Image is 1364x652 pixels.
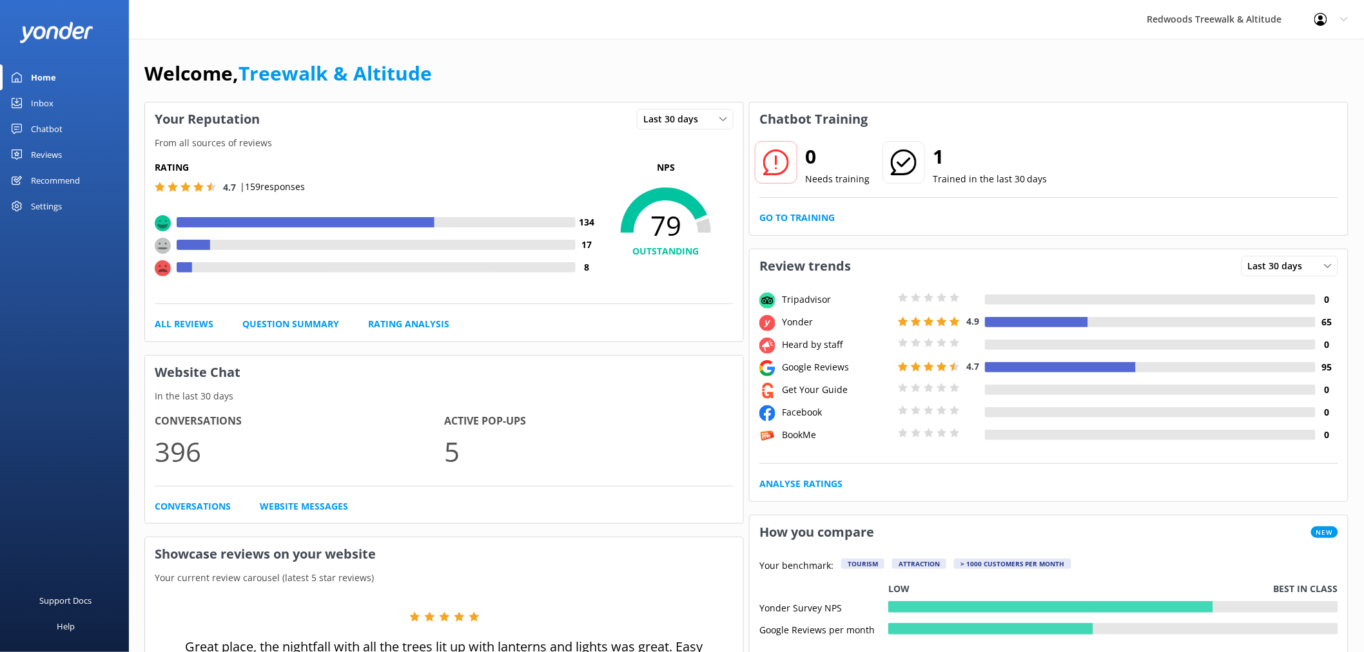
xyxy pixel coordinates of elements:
div: Chatbot [31,116,63,142]
div: Attraction [892,559,946,569]
p: Low [888,582,910,596]
h5: Rating [155,160,598,175]
h2: 0 [805,141,870,172]
div: Tripadvisor [779,292,895,307]
p: Trained in the last 30 days [933,172,1047,186]
h4: 0 [1316,405,1338,419]
div: Yonder [779,315,895,329]
div: > 1000 customers per month [954,559,1071,569]
div: Settings [31,193,62,219]
span: Last 30 days [1248,259,1310,273]
p: NPS [598,160,734,175]
h4: Active Pop-ups [444,413,734,430]
h1: Welcome, [144,58,432,89]
a: Analyse Ratings [759,477,843,491]
h4: 8 [576,260,598,274]
h4: Conversations [155,413,444,430]
div: Get Your Guide [779,383,895,397]
h3: Your Reputation [145,102,269,136]
p: In the last 30 days [145,389,743,403]
a: Question Summary [242,317,339,331]
p: 396 [155,430,444,473]
h2: 1 [933,141,1047,172]
div: Recommend [31,168,80,193]
h4: 134 [576,215,598,229]
span: 4.7 [223,181,236,193]
div: Google Reviews per month [759,623,888,635]
div: Support Docs [40,588,92,613]
h4: 0 [1316,338,1338,352]
div: Yonder Survey NPS [759,601,888,613]
span: 4.7 [966,360,979,372]
h4: OUTSTANDING [598,244,734,258]
h4: 95 [1316,360,1338,374]
h4: 0 [1316,292,1338,307]
h4: 0 [1316,428,1338,442]
p: Best in class [1274,582,1338,596]
h4: 65 [1316,315,1338,329]
h3: Review trends [750,249,861,283]
h3: Showcase reviews on your website [145,537,743,571]
div: Google Reviews [779,360,895,374]
a: Rating Analysis [368,317,449,331]
span: 79 [598,209,734,242]
span: New [1311,526,1338,538]
div: Help [57,613,75,639]
div: Heard by staff [779,338,895,352]
p: Your current review carousel (latest 5 star reviews) [145,571,743,585]
p: | 159 responses [240,180,305,194]
a: Treewalk & Altitude [239,60,432,86]
span: Last 30 days [643,112,706,126]
h3: Website Chat [145,356,743,389]
p: From all sources of reviews [145,136,743,150]
h4: 0 [1316,383,1338,397]
p: 5 [444,430,734,473]
h3: Chatbot Training [750,102,877,136]
span: 4.9 [966,315,979,327]
p: Your benchmark: [759,559,833,574]
img: yonder-white-logo.png [19,22,93,43]
div: Facebook [779,405,895,419]
a: Go to Training [759,211,835,225]
div: Tourism [841,559,884,569]
a: All Reviews [155,317,213,331]
div: Reviews [31,142,62,168]
a: Website Messages [260,499,348,513]
p: Needs training [805,172,870,186]
div: Home [31,64,56,90]
h4: 17 [576,238,598,252]
div: Inbox [31,90,54,116]
div: BookMe [779,428,895,442]
a: Conversations [155,499,231,513]
h3: How you compare [750,515,884,549]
